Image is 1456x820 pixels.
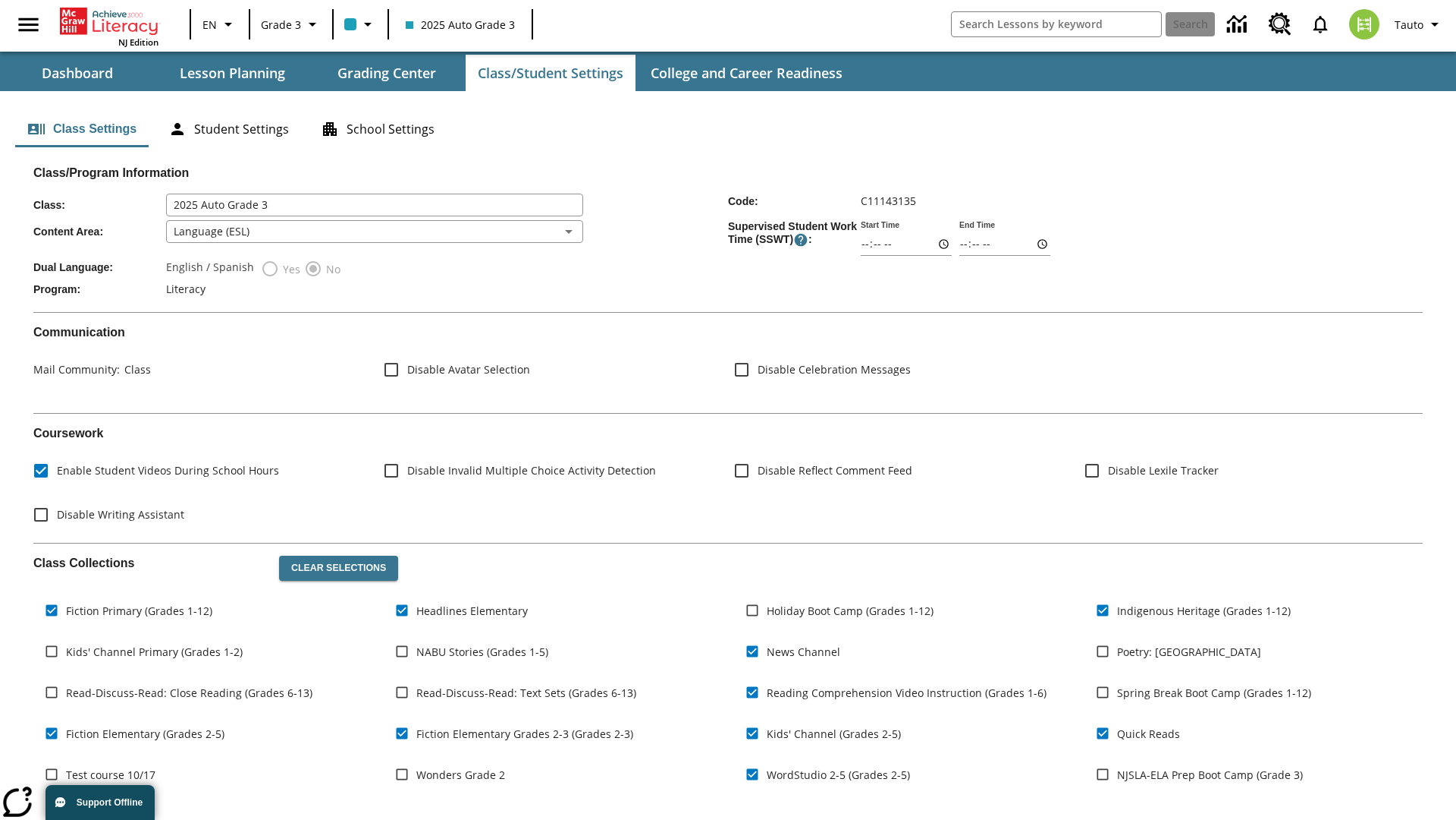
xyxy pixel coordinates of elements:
[758,462,912,478] span: Disable Reflect Comment Feed
[1117,767,1303,783] span: NJSLA-ELA Prep Boot Camp (Grade 3)
[33,261,166,273] span: Dual Language :
[407,361,530,377] span: Disable Avatar Selection
[1301,5,1340,44] a: Notifications
[416,603,528,619] span: Headlines Elementary
[33,283,166,295] span: Program :
[309,111,447,147] button: School Settings
[120,362,151,377] span: Class
[57,462,279,478] span: Enable Student Videos During School Hours
[202,17,217,33] span: EN
[33,199,166,211] span: Class :
[166,282,206,296] span: Literacy
[861,194,916,208] span: C11143135
[959,219,995,231] label: End Time
[156,55,308,91] button: Lesson Planning
[261,17,301,33] span: Grade 3
[416,767,505,783] span: Wonders Grade 2
[1349,9,1379,39] img: avatar image
[1117,726,1180,742] span: Quick Reads
[66,685,312,701] span: Read-Discuss-Read: Close Reading (Grades 6-13)
[793,232,808,248] button: Supervised Student Work Time is the timeframe when students can take LevelSet and when lessons ar...
[33,426,1423,440] h2: Course work
[861,219,899,231] label: Start Time
[1108,462,1219,478] span: Disable Lexile Tracker
[196,11,244,38] button: Language: EN, Select a language
[406,17,515,33] span: 2025 Auto Grade 3
[1117,603,1291,619] span: Indigenous Heritage (Grades 1-12)
[952,12,1161,36] input: search field
[66,603,212,619] span: Fiction Primary (Grades 1-12)
[15,111,1441,147] div: Class/Student Settings
[1389,11,1450,38] button: Profile/Settings
[767,644,840,660] span: News Channel
[767,603,934,619] span: Holiday Boot Camp (Grades 1-12)
[60,5,158,48] div: Home
[1117,685,1311,701] span: Spring Break Boot Camp (Grades 1-12)
[66,726,224,742] span: Fiction Elementary (Grades 2-5)
[1260,4,1301,45] a: Resource Center, Will open in new tab
[45,785,155,820] button: Support Offline
[33,426,1423,530] div: Coursework
[33,325,1423,339] h2: Communication
[33,544,1423,809] div: Class Collections
[1395,17,1423,33] span: Tauto
[767,726,901,742] span: Kids' Channel (Grades 2-5)
[728,195,861,207] span: Code :
[118,36,158,48] span: NJ Edition
[322,261,340,277] span: No
[728,220,861,248] span: Supervised Student Work Time (SSWT) :
[2,55,153,91] button: Dashboard
[33,325,1423,401] div: Communication
[279,261,300,277] span: Yes
[279,556,398,582] button: Clear Selections
[60,6,158,36] a: Home
[33,362,120,377] span: Mail Community :
[57,506,184,522] span: Disable Writing Assistant
[1218,4,1260,46] a: Data Center
[311,55,463,91] button: Grading Center
[416,726,633,742] span: Fiction Elementary Grades 2-3 (Grades 2-3)
[156,111,301,147] button: Student Settings
[33,180,1423,300] div: Class/Program Information
[166,260,254,278] label: English / Spanish
[338,11,383,38] button: Class color is light blue. Change class color
[639,55,855,91] button: College and Career Readiness
[166,220,583,243] div: Language (ESL)
[66,767,155,783] span: Test course 10/17
[166,194,583,216] input: Class
[1340,5,1389,44] button: Select a new avatar
[33,225,166,238] span: Content Area :
[15,111,149,147] button: Class Settings
[33,556,267,570] h2: Class Collections
[466,55,635,91] button: Class/Student Settings
[767,767,910,783] span: WordStudio 2-5 (Grades 2-5)
[33,166,1423,180] h2: Class/Program Information
[407,462,656,478] span: Disable Invalid Multiple Choice Activity Detection
[66,644,243,660] span: Kids' Channel Primary (Grades 1-2)
[1117,644,1261,660] span: Poetry: [GEOGRAPHIC_DATA]
[416,685,636,701] span: Read-Discuss-Read: Text Sets (Grades 6-13)
[6,2,51,47] button: Open side menu
[255,11,328,38] button: Grade: Grade 3, Select a grade
[416,644,548,660] span: NABU Stories (Grades 1-5)
[758,361,911,377] span: Disable Celebration Messages
[77,797,143,808] span: Support Offline
[767,685,1046,701] span: Reading Comprehension Video Instruction (Grades 1-6)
